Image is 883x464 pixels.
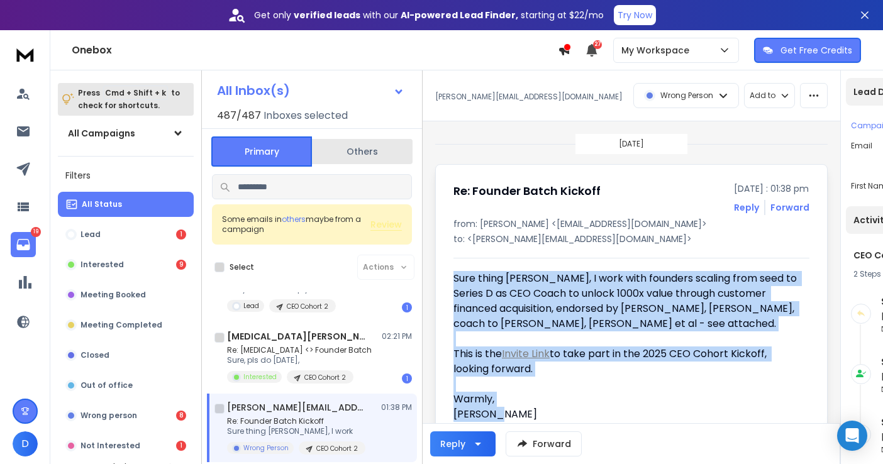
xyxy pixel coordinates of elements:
[750,91,775,101] p: Add to
[82,199,122,209] p: All Status
[440,438,465,450] div: Reply
[81,380,133,390] p: Out of office
[217,108,261,123] span: 487 / 487
[453,407,799,422] div: [PERSON_NAME]
[453,233,809,245] p: to: <[PERSON_NAME][EMAIL_ADDRESS][DOMAIN_NAME]>
[402,302,412,312] div: 1
[176,411,186,421] div: 8
[227,345,372,355] p: Re: [MEDICAL_DATA] <> Founder Batch
[264,108,348,123] h3: Inboxes selected
[287,302,328,311] p: CEO Cohort 2
[13,431,38,456] button: D
[227,426,365,436] p: Sure thing [PERSON_NAME], I work
[81,229,101,240] p: Lead
[282,214,306,224] span: others
[734,182,809,195] p: [DATE] : 01:38 pm
[81,441,140,451] p: Not Interested
[58,167,194,184] h3: Filters
[734,201,759,214] button: Reply
[430,431,496,456] button: Reply
[227,355,372,365] p: Sure, pls do [DATE],
[619,139,644,149] p: [DATE]
[304,373,346,382] p: CEO Cohort 2
[227,330,365,343] h1: [MEDICAL_DATA][PERSON_NAME]
[837,421,867,451] div: Open Intercom Messenger
[207,78,414,103] button: All Inbox(s)
[176,260,186,270] div: 9
[81,290,146,300] p: Meeting Booked
[382,331,412,341] p: 02:21 PM
[176,441,186,451] div: 1
[453,182,601,200] h1: Re: Founder Batch Kickoff
[58,222,194,247] button: Lead1
[222,214,370,235] div: Some emails in maybe from a campaign
[370,218,402,231] button: Review
[453,346,799,377] div: This is the to take part in the 2025 CEO Cohort Kickoff, looking forward.
[402,373,412,384] div: 1
[754,38,861,63] button: Get Free Credits
[614,5,656,25] button: Try Now
[254,9,604,21] p: Get only with our starting at $22/mo
[435,92,623,102] p: [PERSON_NAME][EMAIL_ADDRESS][DOMAIN_NAME]
[621,44,694,57] p: My Workspace
[58,192,194,217] button: All Status
[227,401,365,414] h1: [PERSON_NAME][EMAIL_ADDRESS][DOMAIN_NAME]
[506,431,582,456] button: Forward
[230,262,254,272] label: Select
[11,232,36,257] a: 19
[227,416,365,426] p: Re: Founder Batch Kickoff
[58,121,194,146] button: All Campaigns
[81,350,109,360] p: Closed
[618,9,652,21] p: Try Now
[853,268,881,279] span: 2 Steps
[81,411,137,421] p: Wrong person
[58,403,194,428] button: Wrong person8
[593,40,602,49] span: 27
[72,43,558,58] h1: Onebox
[81,260,124,270] p: Interested
[78,87,180,112] p: Press to check for shortcuts.
[851,141,872,171] p: Email
[58,282,194,307] button: Meeting Booked
[68,127,135,140] h1: All Campaigns
[58,433,194,458] button: Not Interested1
[453,218,809,230] p: from: [PERSON_NAME] <[EMAIL_ADDRESS][DOMAIN_NAME]>
[243,301,259,311] p: Lead
[243,372,277,382] p: Interested
[381,402,412,412] p: 01:38 PM
[770,201,809,214] div: Forward
[780,44,852,57] p: Get Free Credits
[176,229,186,240] div: 1
[58,373,194,398] button: Out of office
[58,343,194,368] button: Closed
[13,43,38,66] img: logo
[502,346,550,361] a: Invite Link
[211,136,312,167] button: Primary
[31,227,41,237] p: 19
[58,312,194,338] button: Meeting Completed
[312,138,413,165] button: Others
[217,84,290,97] h1: All Inbox(s)
[58,252,194,277] button: Interested9
[316,444,358,453] p: CEO Cohort 2
[660,91,713,101] p: Wrong Person
[401,9,518,21] strong: AI-powered Lead Finder,
[103,86,168,100] span: Cmd + Shift + k
[81,320,162,330] p: Meeting Completed
[243,443,289,453] p: Wrong Person
[453,271,799,331] div: Sure thing [PERSON_NAME], I work with founders scaling from seed to Series D as CEO Coach to unlo...
[294,9,360,21] strong: verified leads
[453,392,799,407] div: Warmly,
